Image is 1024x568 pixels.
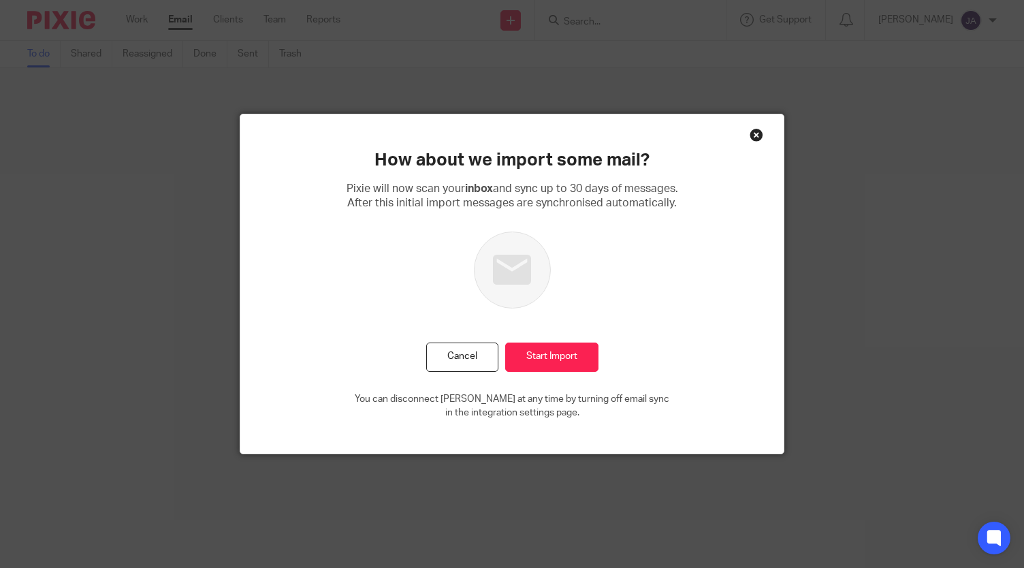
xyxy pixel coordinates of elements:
p: You can disconnect [PERSON_NAME] at any time by turning off email sync in the integration setting... [355,392,669,420]
b: inbox [465,183,493,194]
button: Cancel [426,343,498,372]
h2: How about we import some mail? [374,148,650,172]
p: Pixie will now scan your and sync up to 30 days of messages. After this initial import messages a... [347,182,678,211]
div: Close this dialog window [750,128,763,142]
input: Start Import [505,343,598,372]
